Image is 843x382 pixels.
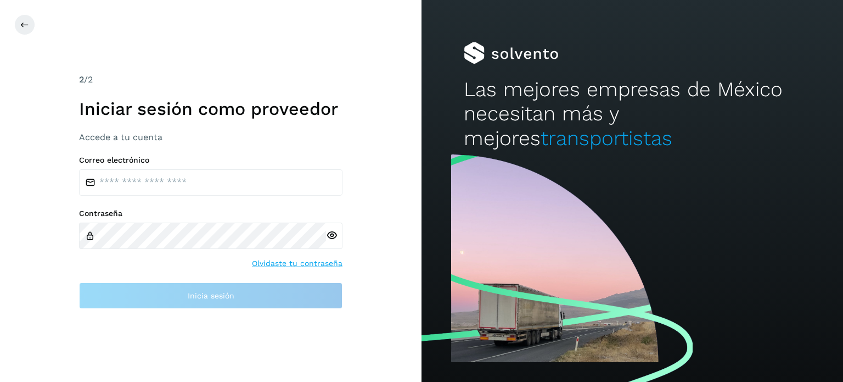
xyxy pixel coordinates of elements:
[79,74,84,85] span: 2
[188,292,234,300] span: Inicia sesión
[79,156,342,165] label: Correo electrónico
[464,77,801,151] h2: Las mejores empresas de México necesitan más y mejores
[79,283,342,309] button: Inicia sesión
[79,73,342,86] div: /2
[79,98,342,119] h1: Iniciar sesión como proveedor
[79,209,342,218] label: Contraseña
[79,132,342,142] h3: Accede a tu cuenta
[252,258,342,269] a: Olvidaste tu contraseña
[541,126,672,150] span: transportistas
